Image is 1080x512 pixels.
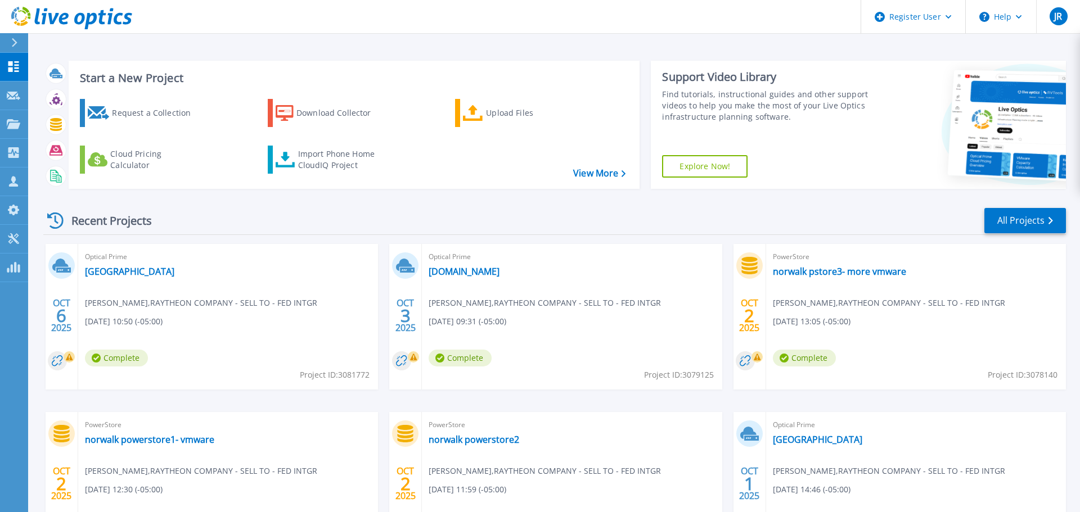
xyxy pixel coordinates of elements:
span: [DATE] 14:46 (-05:00) [773,483,850,496]
a: [GEOGRAPHIC_DATA] [773,434,862,445]
a: [GEOGRAPHIC_DATA] [85,266,174,277]
div: OCT 2025 [395,295,416,336]
span: [DATE] 09:31 (-05:00) [429,315,506,328]
div: Download Collector [296,102,386,124]
span: [PERSON_NAME] , RAYTHEON COMPANY - SELL TO - FED INTGR [773,465,1005,477]
span: PowerStore [773,251,1059,263]
span: [PERSON_NAME] , RAYTHEON COMPANY - SELL TO - FED INTGR [429,297,661,309]
span: [PERSON_NAME] , RAYTHEON COMPANY - SELL TO - FED INTGR [85,297,317,309]
span: 3 [400,311,411,320]
a: Explore Now! [662,155,748,178]
span: [DATE] 11:59 (-05:00) [429,483,506,496]
div: Recent Projects [43,207,167,234]
div: OCT 2025 [51,295,72,336]
span: PowerStore [429,419,715,431]
a: norwalk pstore3- more vmware [773,266,906,277]
span: Optical Prime [85,251,371,263]
div: OCT 2025 [395,463,416,504]
div: Support Video Library [662,70,874,84]
span: [DATE] 12:30 (-05:00) [85,483,163,496]
span: Project ID: 3079125 [644,369,714,381]
span: Complete [85,350,148,366]
a: Upload Files [455,99,580,127]
span: 2 [744,311,754,320]
span: 2 [56,479,66,488]
span: Optical Prime [773,419,1059,431]
span: [DATE] 13:05 (-05:00) [773,315,850,328]
span: 6 [56,311,66,320]
div: Upload Files [486,102,576,124]
div: OCT 2025 [739,463,760,504]
a: norwalk powerstore1- vmware [85,434,214,445]
span: [PERSON_NAME] , RAYTHEON COMPANY - SELL TO - FED INTGR [773,297,1005,309]
div: Find tutorials, instructional guides and other support videos to help you make the most of your L... [662,89,874,123]
span: 1 [744,479,754,488]
span: JR [1054,12,1062,21]
span: 2 [400,479,411,488]
a: Cloud Pricing Calculator [80,146,205,174]
div: OCT 2025 [51,463,72,504]
span: [PERSON_NAME] , RAYTHEON COMPANY - SELL TO - FED INTGR [429,465,661,477]
span: Complete [429,350,492,366]
span: Complete [773,350,836,366]
span: [PERSON_NAME] , RAYTHEON COMPANY - SELL TO - FED INTGR [85,465,317,477]
div: OCT 2025 [739,295,760,336]
div: Import Phone Home CloudIQ Project [298,148,386,171]
span: Project ID: 3081772 [300,369,370,381]
div: Request a Collection [112,102,202,124]
a: norwalk powerstore2 [429,434,519,445]
span: [DATE] 10:50 (-05:00) [85,315,163,328]
a: Request a Collection [80,99,205,127]
a: View More [573,168,625,179]
h3: Start a New Project [80,72,625,84]
span: Project ID: 3078140 [988,369,1057,381]
a: Download Collector [268,99,393,127]
span: PowerStore [85,419,371,431]
span: Optical Prime [429,251,715,263]
a: [DOMAIN_NAME] [429,266,499,277]
div: Cloud Pricing Calculator [110,148,200,171]
a: All Projects [984,208,1066,233]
